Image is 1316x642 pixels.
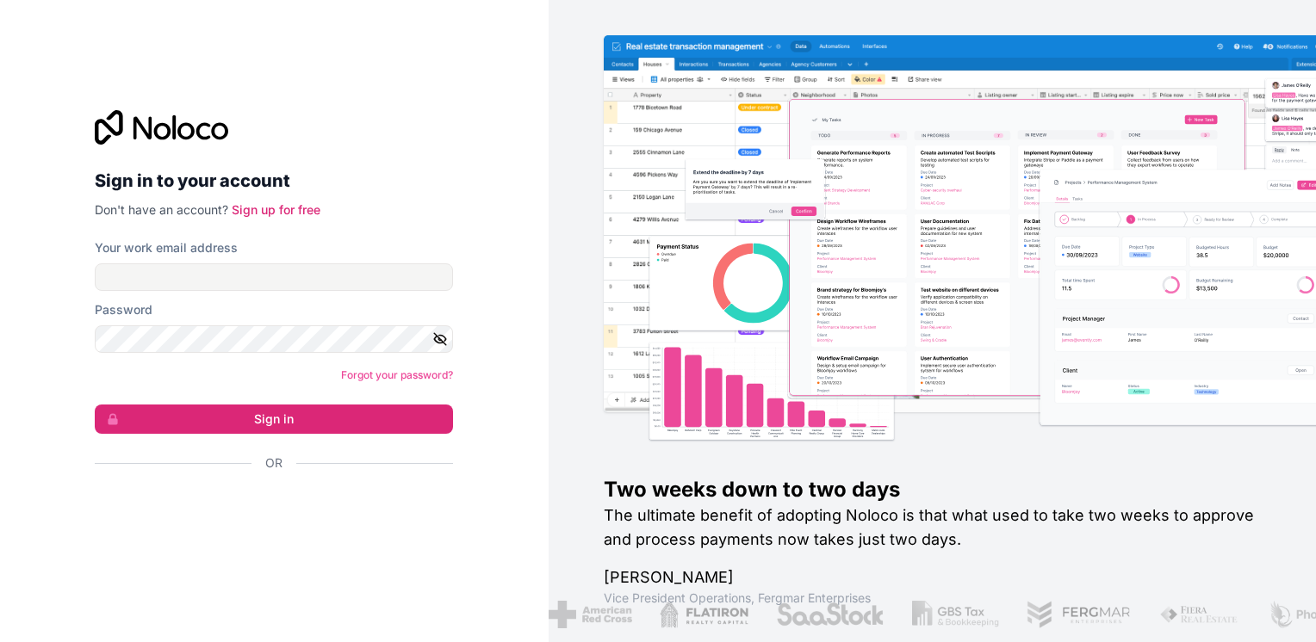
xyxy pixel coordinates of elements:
span: Don't have an account? [95,202,228,217]
h2: The ultimate benefit of adopting Noloco is that what used to take two weeks to approve and proces... [604,503,1261,552]
label: Your work email address [95,239,238,256]
label: Password [95,301,152,318]
img: /assets/american-red-cross-BAupjrZR.png [549,601,632,628]
a: Forgot your password? [341,368,453,381]
input: Password [95,325,453,353]
img: /assets/fiera-fwj2N5v4.png [1159,601,1240,628]
img: /assets/fergmar-CudnrXN5.png [1027,601,1132,628]
h1: Vice President Operations , Fergmar Enterprises [604,590,1261,607]
img: /assets/flatiron-C8eUkumj.png [660,601,749,628]
a: Sign up for free [232,202,320,217]
h2: Sign in to your account [95,165,453,196]
h1: [PERSON_NAME] [604,565,1261,590]
span: Or [265,454,282,472]
img: /assets/saastock-C6Zbiodz.png [776,601,885,628]
img: /assets/gbstax-C-GtDUiK.png [912,601,1000,628]
button: Sign in [95,404,453,434]
h1: Two weeks down to two days [604,476,1261,503]
input: Email address [95,263,453,291]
